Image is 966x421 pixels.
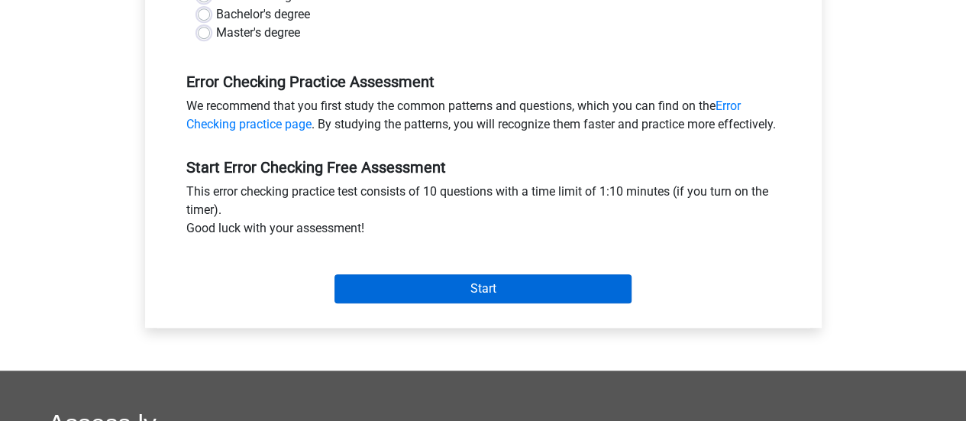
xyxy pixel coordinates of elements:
div: This error checking practice test consists of 10 questions with a time limit of 1:10 minutes (if ... [175,183,792,244]
label: Master's degree [216,24,300,42]
div: We recommend that you first study the common patterns and questions, which you can find on the . ... [175,97,792,140]
h5: Error Checking Practice Assessment [186,73,780,91]
input: Start [334,274,632,303]
label: Bachelor's degree [216,5,310,24]
h5: Start Error Checking Free Assessment [186,158,780,176]
a: Error Checking practice page [186,99,741,131]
